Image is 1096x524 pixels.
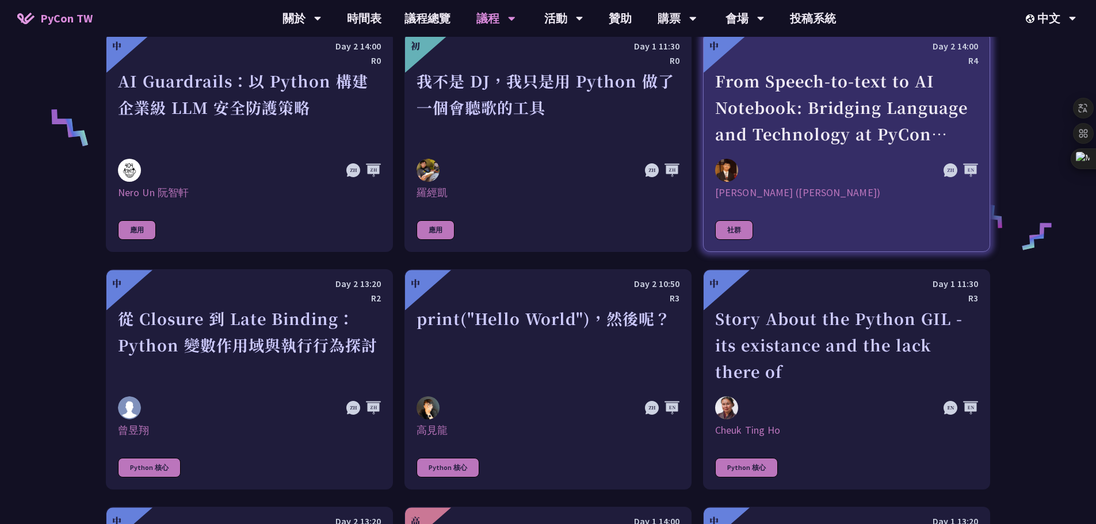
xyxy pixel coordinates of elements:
[118,53,381,68] div: R0
[112,39,121,53] div: 中
[715,305,978,385] div: Story About the Python GIL - its existance and the lack there of
[417,305,679,385] div: print("Hello World")，然後呢？
[417,396,440,419] img: 高見龍
[715,277,978,291] div: Day 1 11:30
[1026,14,1037,23] img: Locale Icon
[703,269,990,489] a: 中 Day 1 11:30 R3 Story About the Python GIL - its existance and the lack there of Cheuk Ting Ho C...
[417,53,679,68] div: R0
[709,39,719,53] div: 中
[417,220,455,240] div: 應用
[118,220,156,240] div: 應用
[118,186,381,200] div: Nero Un 阮智軒
[417,291,679,305] div: R3
[404,32,692,252] a: 初 Day 1 11:30 R0 我不是 DJ，我只是用 Python 做了一個會聽歌的工具 羅經凱 羅經凱 應用
[715,396,738,419] img: Cheuk Ting Ho
[411,277,420,290] div: 中
[6,4,104,33] a: PyCon TW
[715,220,753,240] div: 社群
[404,269,692,489] a: 中 Day 2 10:50 R3 print("Hello World")，然後呢？ 高見龍 高見龍 Python 核心
[417,186,679,200] div: 羅經凱
[118,291,381,305] div: R2
[417,39,679,53] div: Day 1 11:30
[417,159,440,182] img: 羅經凱
[118,39,381,53] div: Day 2 14:00
[715,159,738,182] img: 李昱勳 (Yu-Hsun Lee)
[715,458,778,477] div: Python 核心
[715,423,978,437] div: Cheuk Ting Ho
[118,159,141,182] img: Nero Un 阮智軒
[112,277,121,290] div: 中
[40,10,93,27] span: PyCon TW
[709,277,719,290] div: 中
[118,458,181,477] div: Python 核心
[17,13,35,24] img: Home icon of PyCon TW 2025
[118,277,381,291] div: Day 2 13:20
[118,423,381,437] div: 曾昱翔
[118,68,381,147] div: AI Guardrails：以 Python 構建企業級 LLM 安全防護策略
[715,53,978,68] div: R4
[118,305,381,385] div: 從 Closure 到 Late Binding：Python 變數作用域與執行行為探討
[703,32,990,252] a: 中 Day 2 14:00 R4 From Speech-to-text to AI Notebook: Bridging Language and Technology at PyCon [G...
[417,458,479,477] div: Python 核心
[715,39,978,53] div: Day 2 14:00
[417,68,679,147] div: 我不是 DJ，我只是用 Python 做了一個會聽歌的工具
[106,269,393,489] a: 中 Day 2 13:20 R2 從 Closure 到 Late Binding：Python 變數作用域與執行行為探討 曾昱翔 曾昱翔 Python 核心
[715,68,978,147] div: From Speech-to-text to AI Notebook: Bridging Language and Technology at PyCon [GEOGRAPHIC_DATA]
[106,32,393,252] a: 中 Day 2 14:00 R0 AI Guardrails：以 Python 構建企業級 LLM 安全防護策略 Nero Un 阮智軒 Nero Un 阮智軒 應用
[417,277,679,291] div: Day 2 10:50
[715,291,978,305] div: R3
[411,39,420,53] div: 初
[715,186,978,200] div: [PERSON_NAME] ([PERSON_NAME])
[417,423,679,437] div: 高見龍
[118,396,141,419] img: 曾昱翔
